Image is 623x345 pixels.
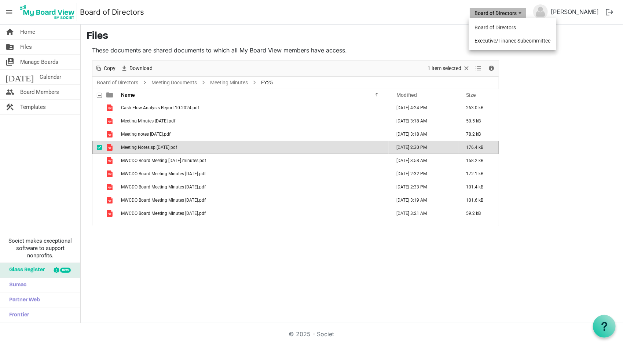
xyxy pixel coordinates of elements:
[458,141,499,154] td: 176.4 kB is template cell column header Size
[92,194,102,207] td: checkbox
[458,154,499,167] td: 158.2 kB is template cell column header Size
[485,61,498,76] div: Details
[121,184,206,190] span: MWCDO Board Meeting Minutes [DATE].pdf
[6,100,14,114] span: construction
[102,194,119,207] td: is template cell column header type
[458,194,499,207] td: 101.6 kB is template cell column header Size
[3,237,77,259] span: Societ makes exceptional software to support nonprofits.
[92,114,102,128] td: checkbox
[102,128,119,141] td: is template cell column header type
[102,114,119,128] td: is template cell column header type
[469,21,556,34] li: Board of Directors
[103,64,116,73] span: Copy
[119,141,389,154] td: Meeting Notes.sp.11.4.24.pdf is template cell column header Name
[119,114,389,128] td: Meeting Minutes 4.21.25.pdf is template cell column header Name
[129,64,153,73] span: Download
[289,330,334,338] a: © 2025 - Societ
[121,92,135,98] span: Name
[389,128,458,141] td: August 14, 2025 3:18 AM column header Modified
[95,78,140,87] a: Board of Directors
[533,4,548,19] img: no-profile-picture.svg
[102,167,119,180] td: is template cell column header type
[92,61,118,76] div: Copy
[469,34,556,47] li: Executive/Finance Subcommittee
[40,70,61,84] span: Calendar
[6,293,40,308] span: Partner Web
[121,132,171,137] span: Meeting notes [DATE].pdf
[20,85,59,99] span: Board Members
[389,141,458,154] td: February 17, 2025 2:30 PM column header Modified
[389,194,458,207] td: August 14, 2025 3:19 AM column header Modified
[119,101,389,114] td: Cash Flow Analysis Report.10.2024.pdf is template cell column header Name
[389,101,458,114] td: November 21, 2024 4:24 PM column header Modified
[121,211,206,216] span: MWCDO Board Meeting Minutes [DATE].pdf
[121,158,206,163] span: MWCDO Board Meeting [DATE].minutes.pdf
[474,64,483,73] button: View dropdownbutton
[118,61,155,76] div: Download
[92,46,499,55] p: These documents are shared documents to which all My Board View members have access.
[458,114,499,128] td: 50.5 kB is template cell column header Size
[119,194,389,207] td: MWCDO Board Meeting Minutes 2.17.25.pdf is template cell column header Name
[92,207,102,220] td: checkbox
[602,4,617,20] button: logout
[389,154,458,167] td: November 14, 2024 3:58 AM column header Modified
[458,128,499,141] td: 78.2 kB is template cell column header Size
[6,85,14,99] span: people
[119,180,389,194] td: MWCDO Board Meeting Minutes 12.16.24.pdf is template cell column header Name
[389,167,458,180] td: February 17, 2025 2:32 PM column header Modified
[209,78,249,87] a: Meeting Minutes
[473,61,485,76] div: View
[389,207,458,220] td: August 14, 2025 3:21 AM column header Modified
[6,308,29,323] span: Frontier
[6,70,34,84] span: [DATE]
[6,263,45,278] span: Glass Register
[87,30,617,43] h3: Files
[102,141,119,154] td: is template cell column header type
[119,167,389,180] td: MWCDO Board Meeting Minutes 10.21.24.pdf is template cell column header Name
[425,61,473,76] div: Clear selection
[20,40,32,54] span: Files
[102,101,119,114] td: is template cell column header type
[6,40,14,54] span: folder_shared
[102,207,119,220] td: is template cell column header type
[396,92,417,98] span: Modified
[427,64,462,73] span: 1 item selected
[18,3,80,21] a: My Board View Logo
[2,5,16,19] span: menu
[6,278,26,293] span: Sumac
[121,118,175,124] span: Meeting Minutes [DATE].pdf
[80,5,144,19] a: Board of Directors
[458,207,499,220] td: 59.2 kB is template cell column header Size
[389,180,458,194] td: February 17, 2025 2:33 PM column header Modified
[120,64,154,73] button: Download
[92,101,102,114] td: checkbox
[119,154,389,167] td: MWCDO Board Meeting 9.9.24.minutes.pdf is template cell column header Name
[470,8,526,18] button: Board of Directors dropdownbutton
[389,114,458,128] td: August 14, 2025 3:18 AM column header Modified
[20,100,46,114] span: Templates
[92,128,102,141] td: checkbox
[121,145,177,150] span: Meeting Notes.sp.[DATE].pdf
[487,64,496,73] button: Details
[260,78,274,87] span: FY25
[548,4,602,19] a: [PERSON_NAME]
[121,198,206,203] span: MWCDO Board Meeting Minutes [DATE].pdf
[6,25,14,39] span: home
[6,55,14,69] span: switch_account
[102,154,119,167] td: is template cell column header type
[119,128,389,141] td: Meeting notes 6.16.25.pdf is template cell column header Name
[20,55,58,69] span: Manage Boards
[60,268,71,273] div: new
[426,64,472,73] button: Selection
[94,64,117,73] button: Copy
[18,3,77,21] img: My Board View Logo
[92,141,102,154] td: checkbox
[92,180,102,194] td: checkbox
[466,92,476,98] span: Size
[92,167,102,180] td: checkbox
[121,171,206,176] span: MWCDO Board Meeting Minutes [DATE].pdf
[92,154,102,167] td: checkbox
[119,207,389,220] td: MWCDO Board Meeting Minutes 3.29.25.pdf is template cell column header Name
[20,25,35,39] span: Home
[102,180,119,194] td: is template cell column header type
